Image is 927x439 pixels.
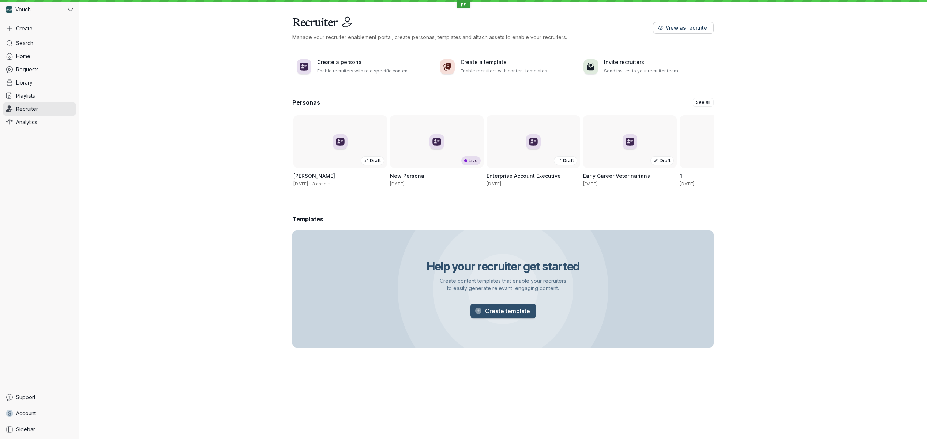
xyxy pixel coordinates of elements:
[16,66,39,73] span: Requests
[461,67,566,75] p: Enable recruiters with content templates.
[693,98,714,107] a: See all
[292,15,337,29] h1: Recruiter
[650,156,674,165] div: Draft
[680,173,682,179] span: 1
[3,3,66,16] div: Vouch
[292,34,653,41] p: Manage your recruiter enablement portal, create personas, templates and attach assets to enable y...
[3,76,76,89] a: Library
[16,25,33,32] span: Create
[317,59,423,66] h3: Create a persona
[16,394,35,401] span: Support
[16,105,38,113] span: Recruiter
[16,40,33,47] span: Search
[665,24,709,31] span: View as recruiter
[312,181,331,187] span: 3 assets
[554,156,577,165] div: Draft
[16,53,30,60] span: Home
[3,89,76,102] a: Playlists
[16,426,35,433] span: Sidebar
[292,98,320,106] h3: Personas
[604,59,709,66] h3: Invite recruiters
[292,215,323,223] h3: Templates
[3,22,76,35] button: Create
[16,79,33,86] span: Library
[390,181,405,187] span: [DATE]
[16,92,35,100] span: Playlists
[15,6,31,13] span: Vouch
[461,59,566,66] h3: Create a template
[487,181,501,187] span: [DATE]
[3,116,76,129] a: Analytics
[3,50,76,63] a: Home
[293,181,308,187] span: [DATE]
[3,37,76,50] a: Search
[16,410,36,417] span: Account
[6,6,12,13] img: Vouch avatar
[424,277,582,292] div: Create content templates that enable your recruiters to easily generate relevant, engaging content.
[485,307,530,315] span: Create template
[3,102,76,116] a: Recruiter
[3,63,76,76] a: Requests
[293,173,335,179] span: [PERSON_NAME]
[3,391,76,404] a: Support
[583,181,598,187] span: [DATE]
[3,407,76,420] a: SAccount
[487,173,561,179] span: Enterprise Account Executive
[461,156,481,165] div: Live
[308,181,312,187] span: ·
[16,119,37,126] span: Analytics
[604,67,709,75] p: Send invites to your recruiter team.
[8,410,12,417] span: S
[317,67,423,75] p: Enable recruiters with role specific content.
[427,260,579,273] h2: Help your recruiter get started
[361,156,384,165] div: Draft
[680,181,694,187] span: [DATE]
[3,3,76,16] button: Vouch avatarVouch
[3,423,76,436] a: Sidebar
[696,99,710,106] span: See all
[390,173,424,179] span: New Persona
[470,304,536,318] button: Create template
[583,173,650,179] span: Early Career Veterinarians
[653,22,714,34] button: View as recruiter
